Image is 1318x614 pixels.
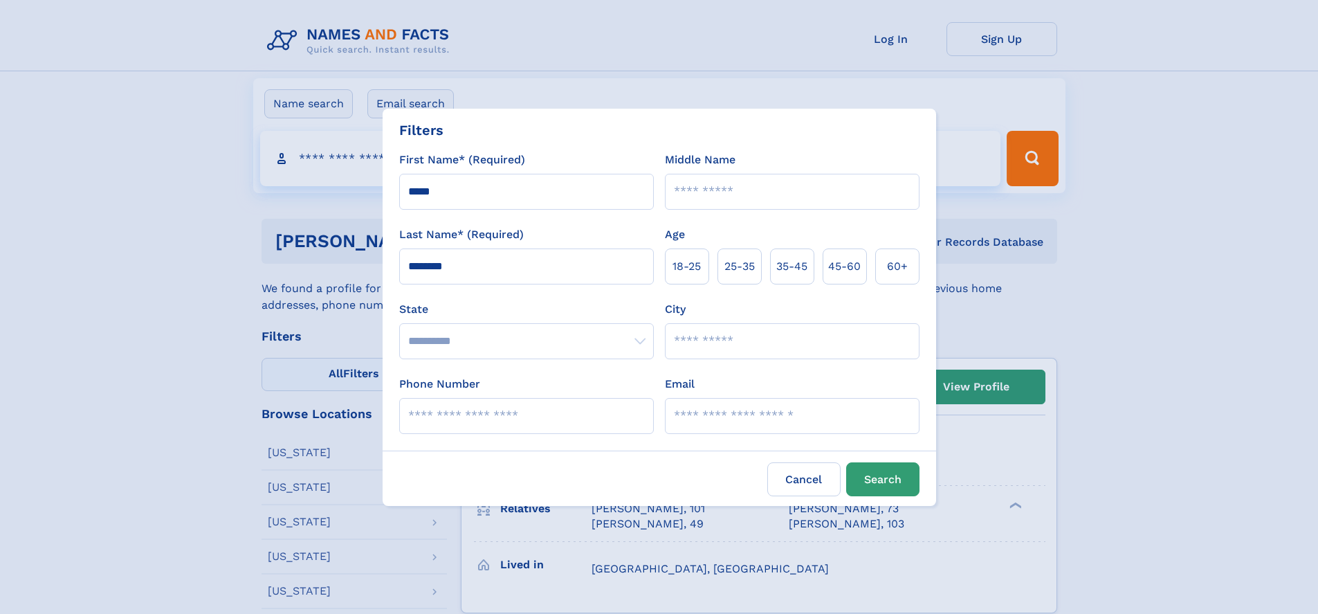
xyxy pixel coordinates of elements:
[399,226,524,243] label: Last Name* (Required)
[672,258,701,275] span: 18‑25
[767,462,841,496] label: Cancel
[887,258,908,275] span: 60+
[846,462,919,496] button: Search
[665,376,695,392] label: Email
[665,226,685,243] label: Age
[399,376,480,392] label: Phone Number
[665,152,735,168] label: Middle Name
[776,258,807,275] span: 35‑45
[399,301,654,318] label: State
[828,258,861,275] span: 45‑60
[665,301,686,318] label: City
[724,258,755,275] span: 25‑35
[399,152,525,168] label: First Name* (Required)
[399,120,443,141] div: Filters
